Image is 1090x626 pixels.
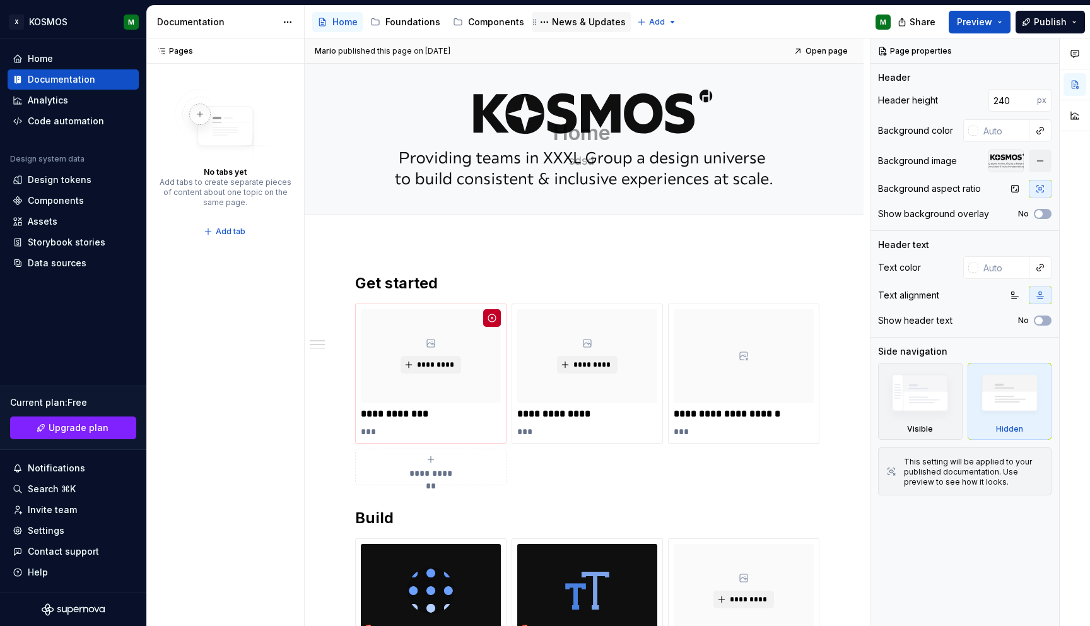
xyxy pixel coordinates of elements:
a: Settings [8,521,139,541]
div: X [9,15,24,30]
button: Notifications [8,458,139,478]
button: Add tab [200,223,251,240]
div: Code automation [28,115,104,127]
a: Components [448,12,529,32]
div: Background image [878,155,957,167]
div: Home [28,52,53,65]
button: Search ⌘K [8,479,139,499]
span: Add [649,17,665,27]
span: Share [910,16,935,28]
a: Assets [8,211,139,232]
button: Add [633,13,681,31]
div: Text color [878,261,921,274]
div: M [880,17,886,27]
a: Documentation [8,69,139,90]
div: Current plan : Free [10,396,136,409]
span: Upgrade plan [49,422,108,434]
div: Home [332,16,358,28]
div: Show header text [878,314,952,327]
div: Visible [907,424,933,434]
div: Settings [28,524,64,537]
input: Auto [978,119,1029,142]
span: Preview [957,16,992,28]
div: Design system data [10,154,85,164]
label: No [1018,209,1029,219]
input: Auto [988,89,1037,112]
div: Header height [878,94,938,107]
div: Foundations [385,16,440,28]
div: Text alignment [878,289,939,302]
h2: Get started [355,273,813,293]
a: Foundations [365,12,445,32]
div: published this page on [DATE] [338,46,450,56]
a: Analytics [8,90,139,110]
div: Header [878,71,910,84]
p: px [1037,95,1046,105]
a: Components [8,191,139,211]
div: Assets [28,215,57,228]
div: Invite team [28,504,77,516]
a: Code automation [8,111,139,131]
span: Mario [315,46,336,56]
div: Search ⌘K [28,483,76,495]
div: Background color [878,124,953,137]
button: Share [891,11,944,33]
a: News & Updates [532,12,631,32]
div: Help [28,566,48,579]
div: KOSMOS [29,16,67,28]
span: Open page [806,46,848,56]
button: Help [8,562,139,582]
div: Add tabs to create separate pieces of content about one topic on the same page. [159,177,291,208]
div: Design tokens [28,174,91,186]
label: No [1018,316,1029,326]
div: News & Updates [552,16,626,28]
div: Components [468,16,524,28]
div: No tabs yet [204,167,247,177]
h2: Build [355,508,813,528]
a: Home [312,12,363,32]
div: Show background overlay [878,208,989,220]
div: This setting will be applied to your published documentation. Use preview to see how it looks. [904,457,1043,487]
svg: Supernova Logo [42,603,105,616]
div: Data sources [28,257,86,269]
div: Notifications [28,462,85,475]
div: Components [28,194,84,207]
a: Storybook stories [8,232,139,252]
div: Documentation [157,16,276,28]
a: Open page [790,42,853,60]
button: Upgrade plan [10,416,136,439]
a: Data sources [8,253,139,273]
div: M [128,17,134,27]
div: Hidden [996,424,1023,434]
span: Publish [1034,16,1067,28]
a: Design tokens [8,170,139,190]
textarea: sdsd [353,151,811,171]
button: Publish [1016,11,1085,33]
div: Page tree [312,9,631,35]
div: Header text [878,239,929,251]
div: Visible [878,363,963,440]
span: Add tab [216,227,245,237]
textarea: Home [353,118,811,148]
input: Auto [978,256,1029,279]
div: Analytics [28,94,68,107]
button: XKOSMOSM [3,8,144,35]
div: Side navigation [878,345,947,358]
div: Background aspect ratio [878,182,981,195]
button: Contact support [8,541,139,562]
div: Pages [151,46,193,56]
div: Hidden [968,363,1052,440]
a: Invite team [8,500,139,520]
a: Home [8,49,139,69]
button: Preview [949,11,1011,33]
div: Contact support [28,545,99,558]
div: Documentation [28,73,95,86]
div: Storybook stories [28,236,105,249]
